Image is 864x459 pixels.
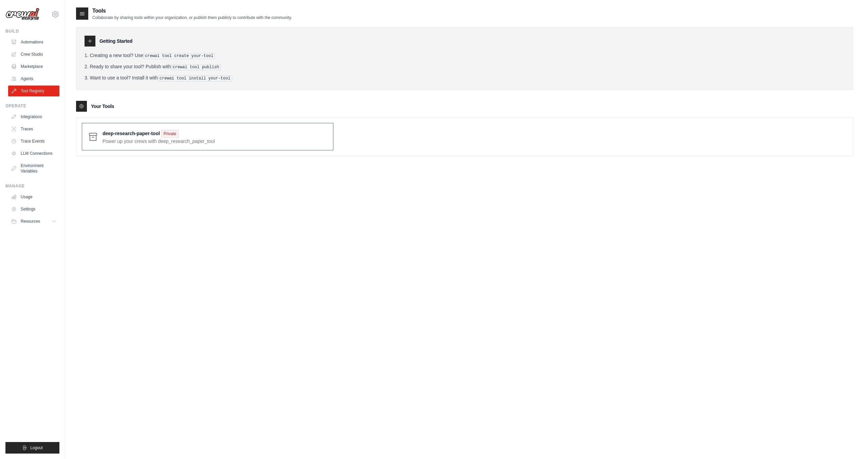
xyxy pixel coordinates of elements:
[5,442,59,454] button: Logout
[8,73,59,84] a: Agents
[8,136,59,147] a: Trace Events
[143,53,215,59] pre: crewai tool create your-tool
[8,191,59,202] a: Usage
[5,8,39,21] img: Logo
[8,204,59,215] a: Settings
[8,49,59,60] a: Crew Studio
[8,148,59,159] a: LLM Connections
[5,183,59,189] div: Manage
[103,129,328,145] a: deep-research-paper-tool Private Power up your crews with deep_research_paper_tool
[21,219,40,224] span: Resources
[8,37,59,48] a: Automations
[8,111,59,122] a: Integrations
[5,29,59,34] div: Build
[171,64,221,70] pre: crewai tool publish
[91,103,114,110] h3: Your Tools
[158,75,232,81] pre: crewai tool install your-tool
[8,216,59,227] button: Resources
[92,7,292,15] h2: Tools
[8,61,59,72] a: Marketplace
[8,124,59,134] a: Traces
[30,445,43,451] span: Logout
[85,52,845,59] li: Creating a new tool? Use
[99,38,132,44] h3: Getting Started
[8,86,59,96] a: Tool Registry
[92,15,292,20] p: Collaborate by sharing tools within your organization, or publish them publicly to contribute wit...
[85,74,845,81] li: Want to use a tool? Install it with
[8,160,59,177] a: Environment Variables
[5,103,59,109] div: Operate
[85,63,845,70] li: Ready to share your tool? Publish with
